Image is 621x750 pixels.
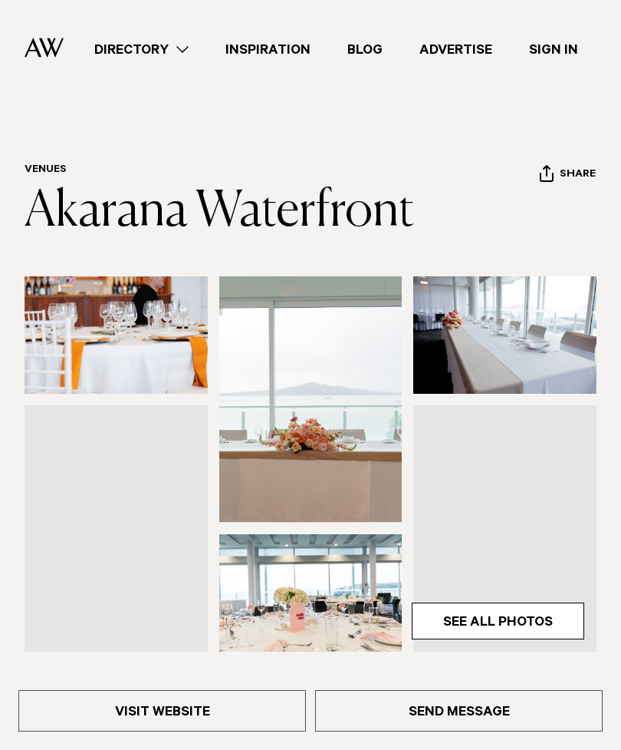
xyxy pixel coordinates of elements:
[25,405,208,652] a: Wedding ceremony with floral arch at Akarana Waterfront
[413,276,596,394] img: Bridal table at Akarana Waterfront
[511,39,596,60] a: Sign In
[25,187,414,236] a: Akarana Waterfront
[219,276,402,523] a: Bridal table with ocean views at Mission Bay
[25,276,208,394] img: Table setting at Akarana Waterfront
[207,39,329,60] a: Inspiration
[18,690,306,732] a: Visit Website
[25,164,67,177] a: Venues
[413,405,596,652] a: Macarons for dessert at Akarana Waterfront
[25,38,64,58] img: Auckland Weddings Logo
[401,39,511,60] a: Advertise
[539,164,596,187] button: Share
[219,534,402,652] img: Indoor reception at Akarana Waterfront
[315,690,603,732] a: Send Message
[412,603,584,639] a: See All Photos
[329,39,401,60] a: Blog
[76,39,207,60] a: Directory
[219,276,402,522] img: Bridal table with ocean views at Mission Bay
[560,168,596,183] span: Share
